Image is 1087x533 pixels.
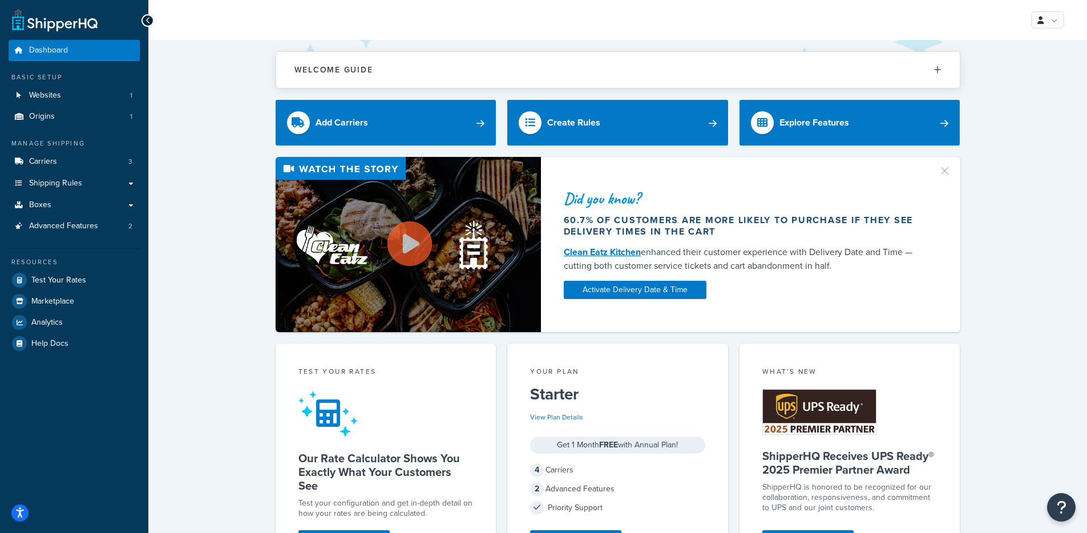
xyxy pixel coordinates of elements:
a: Add Carriers [276,100,496,146]
span: Help Docs [31,339,68,349]
div: Advanced Features [530,481,705,497]
span: Analytics [31,318,63,328]
li: Carriers [9,151,140,172]
img: Video thumbnail [276,157,541,332]
div: Resources [9,257,140,267]
span: Test Your Rates [31,276,86,285]
span: Shipping Rules [29,179,82,188]
div: Add Carriers [316,115,368,131]
span: Origins [29,112,55,122]
div: Explore Features [779,115,849,131]
span: 3 [128,157,132,167]
a: Advanced Features2 [9,216,140,237]
span: Advanced Features [29,221,98,231]
a: Create Rules [507,100,728,146]
a: Shipping Rules [9,173,140,194]
a: Help Docs [9,333,140,354]
a: Websites1 [9,85,140,106]
a: Test Your Rates [9,270,140,290]
span: 1 [130,91,132,100]
a: Activate Delivery Date & Time [564,281,706,299]
h5: Our Rate Calculator Shows You Exactly What Your Customers See [298,451,474,492]
button: Open Resource Center [1047,493,1076,522]
li: Origins [9,106,140,127]
a: Marketplace [9,291,140,312]
span: Dashboard [29,46,68,55]
h5: Starter [530,385,705,403]
p: ShipperHQ is honored to be recognized for our collaboration, responsiveness, and commitment to UP... [762,482,938,513]
li: Websites [9,85,140,106]
a: Boxes [9,195,140,216]
span: 4 [530,463,544,477]
span: Carriers [29,157,57,167]
div: Priority Support [530,500,705,516]
div: What's New [762,366,938,379]
h5: ShipperHQ Receives UPS Ready® 2025 Premier Partner Award [762,449,938,477]
div: enhanced their customer experience with Delivery Date and Time — cutting both customer service ti... [564,245,924,273]
a: View Plan Details [530,412,583,422]
a: Carriers3 [9,151,140,172]
div: Carriers [530,462,705,478]
div: Create Rules [547,115,600,131]
button: Welcome Guide [276,52,960,88]
h2: Welcome Guide [294,66,373,74]
span: Boxes [29,200,51,210]
a: Origins1 [9,106,140,127]
div: Basic Setup [9,72,140,82]
li: Advanced Features [9,216,140,237]
span: Marketplace [31,297,74,306]
strong: FREE [599,439,618,451]
div: Did you know? [564,191,924,207]
span: Websites [29,91,61,100]
a: Dashboard [9,40,140,61]
a: Explore Features [740,100,960,146]
a: Analytics [9,312,140,333]
div: 60.7% of customers are more likely to purchase if they see delivery times in the cart [564,215,924,237]
div: Test your configuration and get in-depth detail on how your rates are being calculated. [298,498,474,519]
a: Clean Eatz Kitchen [564,245,641,259]
div: Your Plan [530,366,705,379]
span: 2 [530,482,544,496]
span: 2 [128,221,132,231]
div: Test your rates [298,366,474,379]
div: Manage Shipping [9,139,140,148]
span: 1 [130,112,132,122]
div: Get 1 Month with Annual Plan! [530,437,705,454]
